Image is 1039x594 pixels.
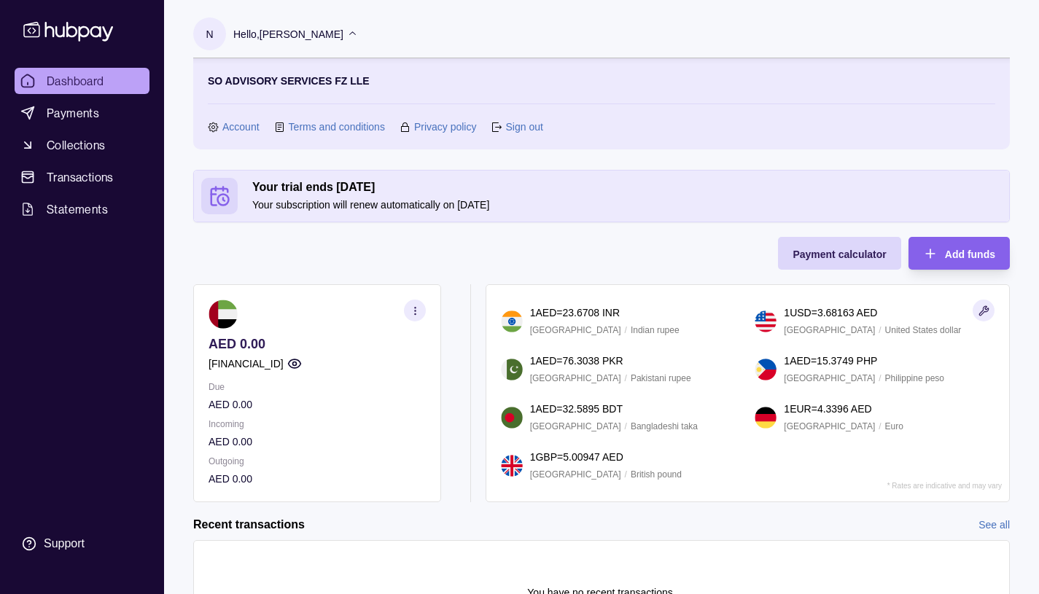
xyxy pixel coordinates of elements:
p: [GEOGRAPHIC_DATA] [530,466,621,482]
p: 1 AED = 15.3749 PHP [784,353,877,369]
span: Add funds [945,249,995,260]
p: 1 USD = 3.68163 AED [784,305,877,321]
p: Indian rupee [631,322,680,338]
p: [GEOGRAPHIC_DATA] [784,322,875,338]
p: Outgoing [209,453,426,469]
p: [GEOGRAPHIC_DATA] [530,418,621,434]
p: / [625,370,627,386]
a: Terms and conditions [289,119,385,135]
p: / [879,418,881,434]
h2: Your trial ends [DATE] [252,179,1002,195]
p: / [879,370,881,386]
img: bd [501,407,523,429]
p: AED 0.00 [209,471,426,487]
p: 1 AED = 76.3038 PKR [530,353,623,369]
a: Transactions [15,164,149,190]
p: Your subscription will renew automatically on [DATE] [252,197,1002,213]
img: gb [501,455,523,477]
a: Account [222,119,260,135]
p: 1 EUR = 4.3396 AED [784,401,871,417]
button: Payment calculator [778,237,900,270]
a: Collections [15,132,149,158]
div: Support [44,536,85,552]
span: Statements [47,200,108,218]
p: Euro [885,418,903,434]
p: 1 AED = 23.6708 INR [530,305,620,321]
p: [GEOGRAPHIC_DATA] [530,370,621,386]
a: Privacy policy [414,119,477,135]
p: [FINANCIAL_ID] [209,356,284,372]
p: Philippine peso [885,370,944,386]
p: [GEOGRAPHIC_DATA] [784,370,875,386]
a: See all [978,517,1010,533]
p: / [879,322,881,338]
p: / [625,418,627,434]
p: 1 AED = 32.5895 BDT [530,401,623,417]
p: SO ADVISORY SERVICES FZ LLE [208,73,370,89]
p: [GEOGRAPHIC_DATA] [784,418,875,434]
img: pk [501,359,523,380]
p: Hello, [PERSON_NAME] [233,26,343,42]
img: de [755,407,777,429]
p: Pakistani rupee [631,370,691,386]
img: ph [755,359,777,380]
button: Add funds [908,237,1010,270]
p: * Rates are indicative and may vary [887,482,1002,490]
img: us [755,310,777,332]
span: Payment calculator [793,249,886,260]
a: Statements [15,196,149,222]
span: Dashboard [47,72,104,90]
img: ae [209,300,238,329]
a: Dashboard [15,68,149,94]
span: Transactions [47,168,114,186]
p: AED 0.00 [209,396,426,413]
p: Bangladeshi taka [631,418,698,434]
img: in [501,310,523,332]
p: United States dollar [885,322,962,338]
a: Support [15,528,149,559]
h2: Recent transactions [193,517,305,533]
a: Payments [15,100,149,126]
p: 1 GBP = 5.00947 AED [530,449,623,465]
span: Collections [47,136,105,154]
p: Incoming [209,416,426,432]
a: Sign out [505,119,542,135]
p: / [625,466,627,482]
p: Due [209,379,426,395]
p: N [206,26,213,42]
p: British pound [631,466,682,482]
p: / [625,322,627,338]
p: AED 0.00 [209,434,426,450]
span: Payments [47,104,99,122]
p: AED 0.00 [209,336,426,352]
p: [GEOGRAPHIC_DATA] [530,322,621,338]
